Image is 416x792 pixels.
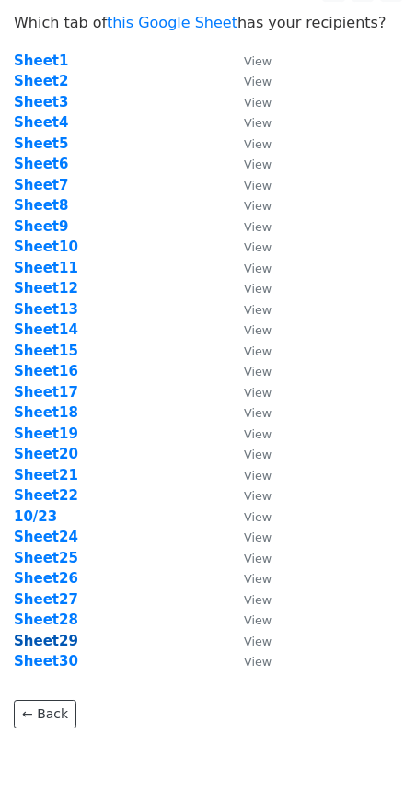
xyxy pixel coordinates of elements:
[244,593,272,607] small: View
[244,323,272,337] small: View
[14,239,78,255] strong: Sheet10
[14,94,68,111] a: Sheet3
[225,404,272,421] a: View
[14,653,78,670] a: Sheet30
[244,262,272,275] small: View
[14,73,68,89] a: Sheet2
[225,52,272,69] a: View
[14,467,78,483] a: Sheet21
[225,508,272,525] a: View
[244,199,272,213] small: View
[244,96,272,110] small: View
[225,197,272,214] a: View
[225,73,272,89] a: View
[14,197,68,214] a: Sheet8
[225,135,272,152] a: View
[244,344,272,358] small: View
[225,550,272,566] a: View
[225,653,272,670] a: View
[244,572,272,586] small: View
[244,552,272,565] small: View
[14,114,68,131] a: Sheet4
[14,321,78,338] a: Sheet14
[14,633,78,649] a: Sheet29
[14,135,68,152] a: Sheet5
[225,260,272,276] a: View
[14,611,78,628] strong: Sheet28
[244,54,272,68] small: View
[324,704,416,792] iframe: Chat Widget
[244,220,272,234] small: View
[244,655,272,669] small: View
[14,52,68,69] strong: Sheet1
[14,700,76,728] a: ← Back
[244,448,272,461] small: View
[14,343,78,359] a: Sheet15
[244,427,272,441] small: View
[244,613,272,627] small: View
[14,446,78,462] strong: Sheet20
[244,469,272,483] small: View
[225,94,272,111] a: View
[14,218,68,235] a: Sheet9
[14,425,78,442] a: Sheet19
[14,177,68,193] a: Sheet7
[225,425,272,442] a: View
[225,239,272,255] a: View
[225,446,272,462] a: View
[225,363,272,379] a: View
[244,489,272,503] small: View
[14,487,78,504] a: Sheet22
[225,611,272,628] a: View
[225,321,272,338] a: View
[14,529,78,545] a: Sheet24
[244,240,272,254] small: View
[244,303,272,317] small: View
[225,114,272,131] a: View
[14,591,78,608] strong: Sheet27
[225,529,272,545] a: View
[14,156,68,172] a: Sheet6
[14,550,78,566] a: Sheet25
[14,404,78,421] a: Sheet18
[244,157,272,171] small: View
[244,365,272,379] small: View
[244,137,272,151] small: View
[225,177,272,193] a: View
[244,510,272,524] small: View
[14,280,78,297] strong: Sheet12
[14,384,78,401] a: Sheet17
[244,116,272,130] small: View
[225,467,272,483] a: View
[225,570,272,587] a: View
[14,570,78,587] a: Sheet26
[225,156,272,172] a: View
[14,301,78,318] a: Sheet13
[225,487,272,504] a: View
[225,633,272,649] a: View
[14,508,57,525] a: 10/23
[107,14,237,31] a: this Google Sheet
[244,386,272,400] small: View
[225,301,272,318] a: View
[14,13,402,32] p: Which tab of has your recipients?
[14,363,78,379] a: Sheet16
